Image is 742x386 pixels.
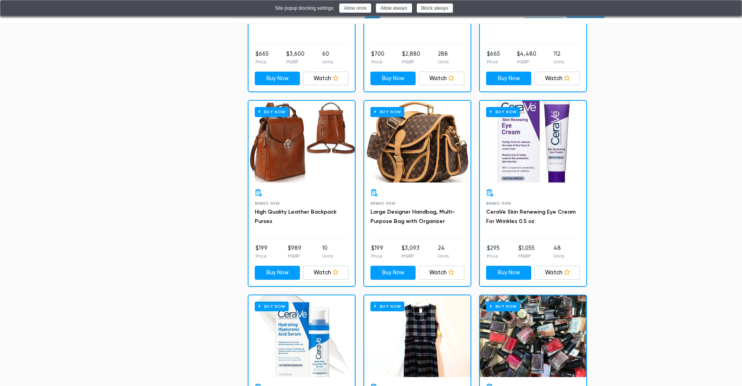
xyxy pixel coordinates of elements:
[486,266,532,280] a: Buy Now
[255,201,280,205] span: Brand New
[419,266,464,280] a: Watch
[256,253,268,260] p: Price
[486,107,520,117] h6: Buy Now
[517,58,536,65] p: MSRP
[370,72,416,86] a: Buy Now
[370,302,404,311] h6: Buy Now
[402,58,420,65] p: MSRP
[256,244,268,260] li: $199
[303,266,349,280] a: Watch
[487,50,500,65] li: $665
[371,50,384,65] li: $700
[402,253,419,260] p: MSRP
[438,253,449,260] p: Units
[534,266,580,280] a: Watch
[370,209,455,225] a: Large Designer Handbag, Multi-Purpose Bag with Organizer
[487,244,500,260] li: $295
[402,244,419,260] li: $3,093
[438,50,449,65] li: 288
[322,50,333,65] li: 60
[322,58,333,65] p: Units
[553,253,564,260] p: Units
[364,101,471,182] a: Buy Now
[487,58,500,65] p: Price
[371,244,383,260] li: $199
[419,72,464,86] a: Watch
[275,5,335,12] div: Site popup blocking settings:
[322,253,333,260] p: Units
[480,101,586,182] a: Buy Now
[487,253,500,260] p: Price
[517,50,536,65] li: $4,480
[376,4,412,13] button: Allow always
[255,107,289,117] h6: Buy Now
[249,101,355,182] a: Buy Now
[288,253,301,260] p: MSRP
[518,253,535,260] p: MSRP
[438,58,449,65] p: Units
[286,58,305,65] p: MSRP
[371,253,383,260] p: Price
[255,302,289,311] h6: Buy Now
[370,201,396,205] span: Brand New
[486,201,511,205] span: Brand New
[534,72,580,86] a: Watch
[486,302,520,311] h6: Buy Now
[303,72,349,86] a: Watch
[486,72,532,86] a: Buy Now
[370,266,416,280] a: Buy Now
[322,244,333,260] li: 10
[249,295,355,377] a: Buy Now
[438,244,449,260] li: 24
[370,107,404,117] h6: Buy Now
[553,58,564,65] p: Units
[256,50,269,65] li: $665
[255,72,300,86] a: Buy Now
[480,295,586,377] a: Buy Now
[255,266,300,280] a: Buy Now
[553,244,564,260] li: 48
[288,244,301,260] li: $989
[256,58,269,65] p: Price
[286,50,305,65] li: $3,600
[371,58,384,65] p: Price
[553,50,564,65] li: 112
[339,4,371,13] button: Allow once
[364,295,471,377] a: Buy Now
[402,50,420,65] li: $2,880
[518,244,535,260] li: $1,055
[255,209,337,225] a: High Quality Leather Backpack Purses
[417,4,453,13] button: Block always
[486,209,576,225] a: CeraVe Skin Renewing Eye Cream For Wrinkles 0.5 oz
